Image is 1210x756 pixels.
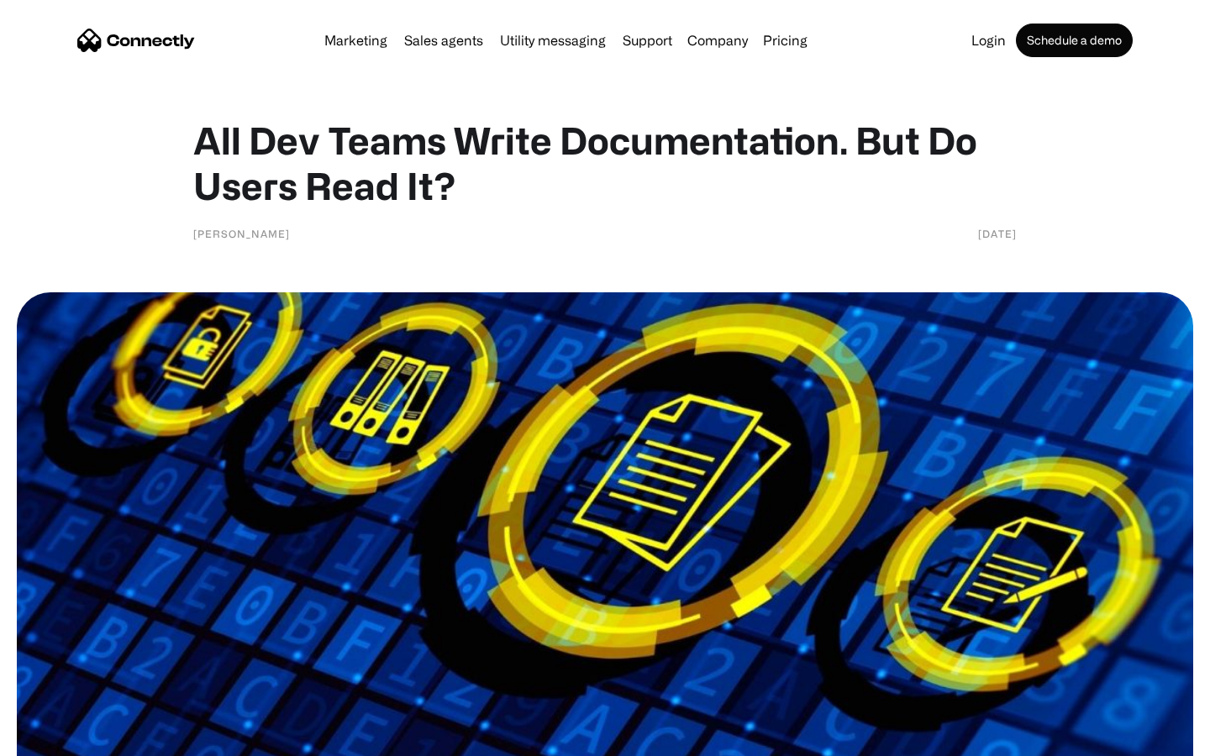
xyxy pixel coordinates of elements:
[756,34,814,47] a: Pricing
[193,225,290,242] div: [PERSON_NAME]
[17,727,101,750] aside: Language selected: English
[493,34,613,47] a: Utility messaging
[687,29,748,52] div: Company
[397,34,490,47] a: Sales agents
[1016,24,1133,57] a: Schedule a demo
[34,727,101,750] ul: Language list
[193,118,1017,208] h1: All Dev Teams Write Documentation. But Do Users Read It?
[978,225,1017,242] div: [DATE]
[965,34,1013,47] a: Login
[616,34,679,47] a: Support
[318,34,394,47] a: Marketing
